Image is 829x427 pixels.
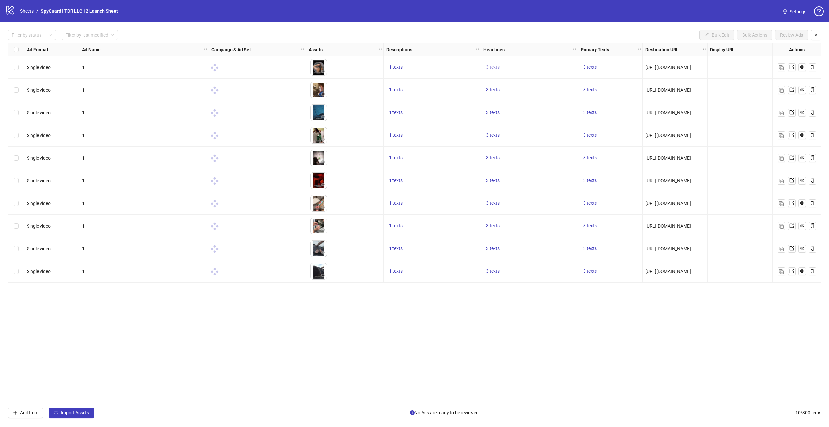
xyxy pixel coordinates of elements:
img: Duplicate [779,269,784,274]
span: eye [321,160,325,164]
strong: Ad Name [82,46,101,53]
span: [URL][DOMAIN_NAME] [645,65,691,70]
span: 1 [82,246,85,251]
div: Select row 10 [8,260,24,283]
span: export [789,269,794,273]
span: [URL][DOMAIN_NAME] [645,246,691,251]
span: eye [800,223,804,228]
img: Asset 1 [311,59,327,75]
span: holder [383,47,387,52]
span: 1 texts [389,155,403,160]
button: 1 texts [386,199,405,207]
div: Resize Destination URL column [706,43,707,56]
button: Configure table settings [811,30,821,40]
button: 3 texts [483,245,502,253]
span: export [789,223,794,228]
span: 1 [82,155,85,161]
button: 3 texts [581,222,599,230]
div: Select row 4 [8,124,24,147]
span: eye [321,182,325,187]
span: [URL][DOMAIN_NAME] [645,133,691,138]
span: setting [783,9,787,14]
span: 1 texts [389,178,403,183]
span: 1 [82,133,85,138]
span: copy [810,65,815,69]
span: [URL][DOMAIN_NAME] [645,178,691,183]
span: 3 texts [486,155,500,160]
button: 1 texts [386,63,405,71]
button: 3 texts [483,199,502,207]
span: 1 [82,87,85,93]
button: 3 texts [581,245,599,253]
strong: Descriptions [386,46,412,53]
button: 3 texts [483,86,502,94]
span: [URL][DOMAIN_NAME] [645,110,691,115]
button: 3 texts [483,154,502,162]
strong: Ad Format [27,46,48,53]
button: Duplicate [778,131,785,139]
span: Single video [27,155,51,161]
span: Single video [27,178,51,183]
div: Select row 3 [8,101,24,124]
span: 3 texts [486,200,500,206]
span: Import Assets [61,410,89,415]
span: 1 texts [389,64,403,70]
span: Single video [27,223,51,229]
span: copy [810,246,815,251]
button: Duplicate [778,245,785,253]
span: 1 texts [389,87,403,92]
a: Settings [778,6,812,17]
span: eye [800,269,804,273]
span: 1 [82,223,85,229]
span: 3 texts [583,223,597,228]
span: Single video [27,201,51,206]
span: 3 texts [583,87,597,92]
img: Duplicate [779,224,784,229]
span: 3 texts [583,64,597,70]
button: 3 texts [581,199,599,207]
span: eye [321,250,325,255]
span: eye [800,178,804,183]
span: 1 texts [389,246,403,251]
span: eye [321,205,325,209]
div: Resize Campaign & Ad Set column [304,43,306,56]
strong: Campaign & Ad Set [211,46,251,53]
div: Select row 9 [8,237,24,260]
span: 3 texts [486,87,500,92]
span: eye [321,92,325,96]
img: Asset 1 [311,173,327,189]
span: 3 texts [486,110,500,115]
img: Duplicate [779,65,784,70]
strong: Destination URL [645,46,679,53]
img: Duplicate [779,201,784,206]
span: holder [642,47,646,52]
span: plus [13,410,17,415]
span: eye [800,133,804,137]
span: Settings [790,8,806,15]
span: holder [771,47,776,52]
strong: Assets [309,46,323,53]
button: Duplicate [778,199,785,207]
div: Select all rows [8,43,24,56]
span: Single video [27,269,51,274]
span: 1 texts [389,200,403,206]
span: holder [767,47,771,52]
button: 1 texts [386,222,405,230]
div: Resize Primary Texts column [641,43,642,56]
div: Resize Ad Name column [207,43,209,56]
span: [URL][DOMAIN_NAME] [645,87,691,93]
img: Asset 1 [311,82,327,98]
span: 3 texts [583,132,597,138]
span: copy [810,110,815,115]
strong: Primary Texts [581,46,609,53]
strong: Actions [789,46,805,53]
span: 1 texts [389,223,403,228]
span: holder [480,47,484,52]
img: Asset 1 [311,218,327,234]
span: holder [573,47,577,52]
span: eye [321,228,325,232]
button: 1 texts [386,154,405,162]
img: Duplicate [779,179,784,183]
img: Duplicate [779,156,784,161]
img: Asset 1 [311,263,327,279]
